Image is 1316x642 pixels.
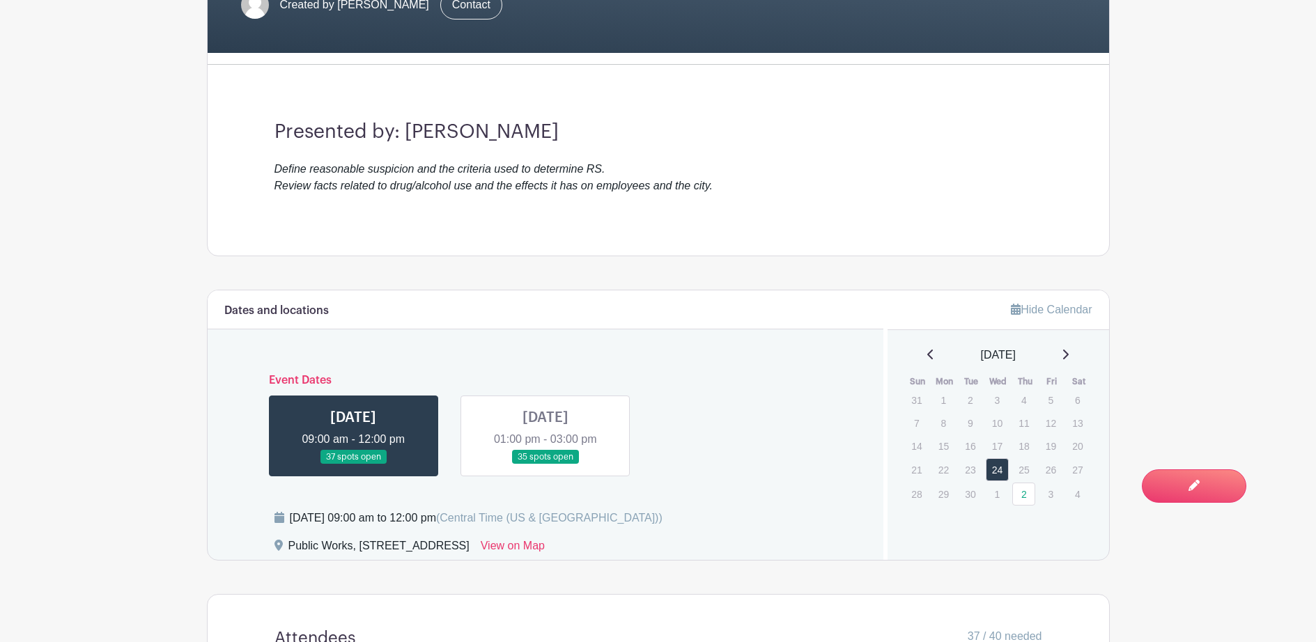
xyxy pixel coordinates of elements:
th: Sat [1065,375,1092,389]
p: 26 [1039,459,1062,480]
p: 1 [986,483,1009,505]
div: [DATE] 09:00 am to 12:00 pm [290,510,663,526]
p: 20 [1066,435,1089,457]
a: 2 [1012,483,1035,506]
h3: Presented by: [PERSON_NAME] [274,120,1042,144]
p: 22 [932,459,955,480]
span: [DATE] [981,347,1016,363]
p: 15 [932,435,955,457]
p: 10 [986,412,1009,434]
p: 23 [959,459,982,480]
p: 18 [1012,435,1035,457]
p: 17 [986,435,1009,457]
p: 19 [1039,435,1062,457]
p: 13 [1066,412,1089,434]
p: 3 [1039,483,1062,505]
p: 4 [1012,389,1035,411]
p: 21 [905,459,928,480]
div: Public Works, [STREET_ADDRESS] [288,538,470,560]
p: 27 [1066,459,1089,480]
th: Sun [904,375,931,389]
p: 25 [1012,459,1035,480]
p: 14 [905,435,928,457]
h6: Dates and locations [224,304,329,318]
p: 16 [959,435,982,457]
p: 4 [1066,483,1089,505]
p: 6 [1066,389,1089,411]
p: 8 [932,412,955,434]
h6: Event Dates [258,374,834,387]
p: 7 [905,412,928,434]
p: 28 [905,483,928,505]
p: 11 [1012,412,1035,434]
p: 12 [1039,412,1062,434]
p: 1 [932,389,955,411]
p: 3 [986,389,1009,411]
p: 9 [959,412,982,434]
span: (Central Time (US & [GEOGRAPHIC_DATA])) [436,512,663,524]
th: Wed [985,375,1012,389]
a: View on Map [481,538,545,560]
a: 24 [986,458,1009,481]
em: Define reasonable suspicion and the criteria used to determine RS. Review facts related to drug/a... [274,163,713,191]
th: Tue [958,375,985,389]
p: 31 [905,389,928,411]
p: 30 [959,483,982,505]
p: 5 [1039,389,1062,411]
a: Hide Calendar [1011,304,1092,315]
p: 29 [932,483,955,505]
th: Fri [1039,375,1066,389]
th: Mon [931,375,959,389]
th: Thu [1012,375,1039,389]
p: 2 [959,389,982,411]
